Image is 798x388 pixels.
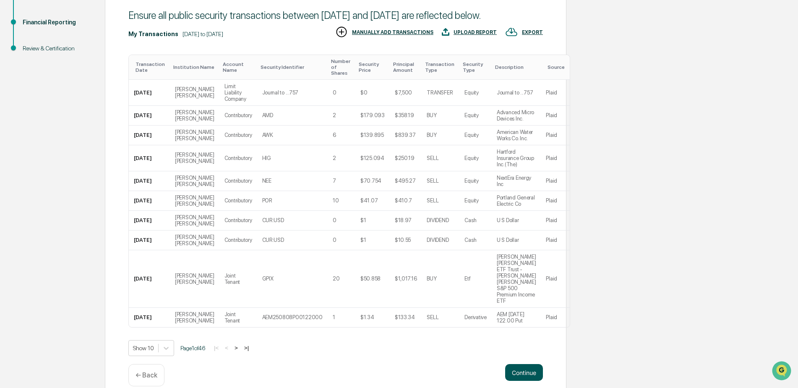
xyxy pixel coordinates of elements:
button: Start new chat [143,67,153,77]
td: Contributory [219,211,257,231]
td: Plaid [541,250,570,308]
div: Toggle SortBy [495,64,538,70]
td: [DATE] [129,211,170,231]
div: BUY [427,132,436,138]
div: TRANSFER [427,89,453,96]
img: 1746055101610-c473b297-6a78-478c-a979-82029cc54cd1 [8,64,23,79]
a: 🖐️Preclearance [5,102,57,118]
div: Cash [464,237,476,243]
span: Pylon [83,142,102,149]
div: Equity [464,112,478,118]
div: $1,017.16 [395,275,417,282]
div: Equity [464,89,478,96]
div: [PERSON_NAME] [PERSON_NAME] ETF Trust - [PERSON_NAME] [PERSON_NAME] S&P 500 Premium Income ETF [497,254,536,304]
div: Toggle SortBy [261,64,324,70]
div: SELL [427,155,438,161]
div: [PERSON_NAME] [PERSON_NAME] [175,175,214,187]
iframe: Open customer support [771,360,794,383]
div: Derivative [464,314,486,320]
div: [PERSON_NAME] [PERSON_NAME] [175,129,214,142]
div: 10 [333,197,339,204]
div: Toggle SortBy [393,61,419,73]
div: [PERSON_NAME] [PERSON_NAME] [175,311,214,324]
td: Plaid [541,106,570,126]
div: Journal to ...757 [262,89,299,96]
span: Attestations [69,106,104,114]
div: 0 [333,89,336,96]
div: Hartford Insurance Group Inc.(The) [497,149,536,168]
td: Plaid [541,171,570,191]
td: Plaid [541,145,570,171]
div: $70.754 [360,178,381,184]
td: Contributory [219,106,257,126]
div: Review & Certification [23,44,91,53]
div: Toggle SortBy [425,61,456,73]
div: Cash [464,217,476,223]
div: My Transactions [128,31,178,37]
div: $495.27 [395,178,416,184]
div: Etf [464,275,470,282]
div: 0 [333,217,336,223]
div: DIVIDEND [427,217,449,223]
div: Ensure all public security transactions between [DATE] and [DATE] are reflected below. [128,9,543,21]
div: $10.55 [395,237,411,243]
td: [DATE] [129,308,170,327]
div: American Water Works Co. Inc. [497,129,536,142]
td: Plaid [541,191,570,211]
div: MANUALLY ADD TRANSACTIONS [352,29,433,35]
div: $410.7 [395,197,412,204]
td: Contributory [219,171,257,191]
a: 🔎Data Lookup [5,118,56,134]
div: UPLOAD REPORT [454,29,497,35]
div: 1 [333,314,335,320]
div: 0 [333,237,336,243]
td: [DATE] [129,126,170,145]
td: [DATE] [129,80,170,106]
div: AMD [262,112,273,118]
div: [PERSON_NAME] [PERSON_NAME] [175,273,214,285]
div: $839.37 [395,132,416,138]
td: Contributory [219,231,257,250]
div: [PERSON_NAME] [PERSON_NAME] [175,86,214,99]
div: Equity [464,178,478,184]
td: Joint Tenant [219,308,257,327]
div: 🖐️ [8,107,15,113]
div: SELL [427,314,438,320]
button: < [222,344,231,351]
div: $7,500 [395,89,412,96]
div: 2 [333,155,336,161]
td: Plaid [541,126,570,145]
div: 🗄️ [61,107,68,113]
button: >| [242,344,251,351]
div: AWK [262,132,273,138]
div: $139.895 [360,132,384,138]
div: POR [262,197,272,204]
button: Continue [505,364,543,381]
img: EXPORT [505,26,518,38]
td: Contributory [219,191,257,211]
td: Contributory [219,126,257,145]
div: NEE [262,178,271,184]
div: [PERSON_NAME] [PERSON_NAME] [175,152,214,164]
div: U S Dollar [497,237,519,243]
div: Toggle SortBy [331,58,352,76]
div: Toggle SortBy [359,61,386,73]
div: 20 [333,275,339,282]
div: GPIX [262,275,274,282]
img: MANUALLY ADD TRANSACTIONS [335,26,348,38]
div: AEM [DATE] 122.00 Put [497,311,536,324]
div: SELL [427,178,438,184]
div: 🔎 [8,123,15,129]
div: $18.97 [395,217,412,223]
div: Financial Reporting [23,18,91,27]
div: $41.07 [360,197,378,204]
div: 2 [333,112,336,118]
div: Start new chat [29,64,138,73]
div: [DATE] to [DATE] [183,31,223,37]
div: DIVIDEND [427,237,449,243]
span: Data Lookup [17,122,53,130]
input: Clear [22,38,138,47]
div: $133.34 [395,314,415,320]
img: UPLOAD REPORT [442,26,449,38]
